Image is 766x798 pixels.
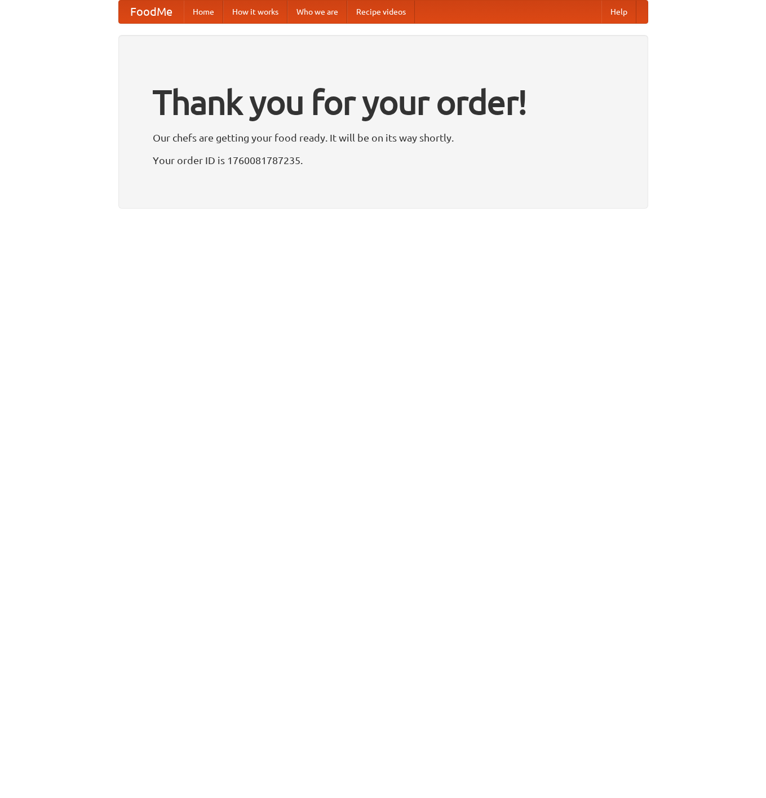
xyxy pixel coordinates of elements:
p: Our chefs are getting your food ready. It will be on its way shortly. [153,129,614,146]
a: Home [184,1,223,23]
a: Recipe videos [347,1,415,23]
a: FoodMe [119,1,184,23]
a: Help [601,1,636,23]
p: Your order ID is 1760081787235. [153,152,614,169]
a: Who we are [287,1,347,23]
a: How it works [223,1,287,23]
h1: Thank you for your order! [153,75,614,129]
